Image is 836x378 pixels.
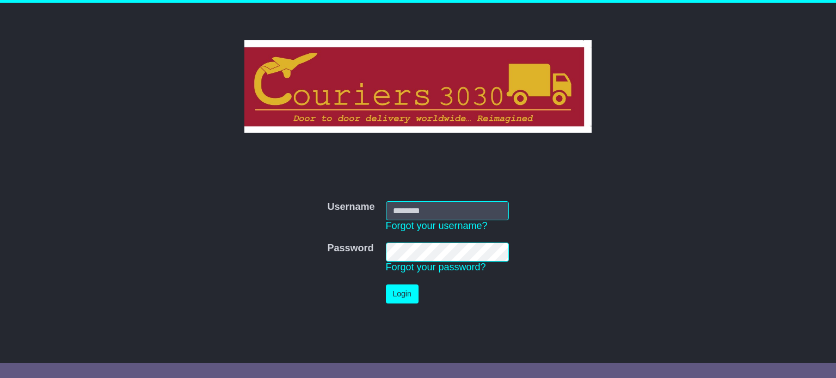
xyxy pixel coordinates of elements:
[244,40,592,133] img: Couriers 3030
[386,284,419,303] button: Login
[386,262,486,272] a: Forgot your password?
[327,243,373,255] label: Password
[386,220,488,231] a: Forgot your username?
[327,201,374,213] label: Username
